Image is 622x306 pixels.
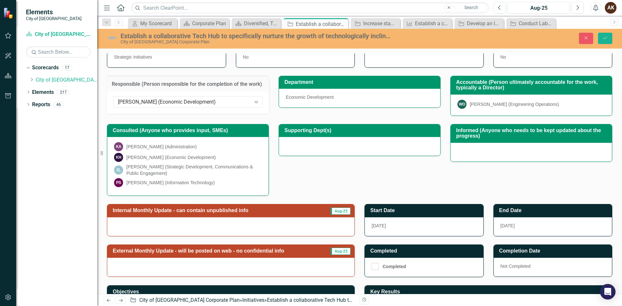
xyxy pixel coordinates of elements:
[499,248,609,254] h3: Completion Date
[112,81,264,87] h3: Responsible (Person responsible for the completion of the work)
[352,19,398,28] a: Increase staffing levels for business licensing processing
[501,54,506,60] span: No
[107,33,117,43] img: Not Defined
[130,19,176,28] a: My Scorecard
[296,20,347,28] div: Establish a collaborative Tech Hub to specifically nurture the growth of technologically inclined...
[456,79,609,91] h3: Accountable (Person ultimately accountable for the work, typically a Director)
[267,297,515,303] div: Establish a collaborative Tech Hub to specifically nurture the growth of technologically inclined...
[519,19,554,28] div: Conduct Labour Market Gap Analysis
[131,2,489,14] input: Search ClearPoint...
[370,289,609,295] h3: Key Results
[499,208,609,213] h3: End Date
[331,208,351,215] span: Aug-25
[121,40,390,44] div: City of [GEOGRAPHIC_DATA] Corporate Plan
[456,19,502,28] a: Develop an Incentive Strategy for new business attraction
[242,297,264,303] a: Initiatives
[36,76,97,84] a: City of [GEOGRAPHIC_DATA] Corporate Plan
[113,289,351,295] h3: Objectives
[57,89,70,95] div: 217
[126,154,216,161] div: [PERSON_NAME] (Economic Development)
[26,8,82,16] span: Elements
[181,19,227,28] a: Corporate Plan
[508,2,570,14] button: Aug-25
[470,101,559,108] div: [PERSON_NAME] (Engineering Operations)
[121,32,390,40] div: Establish a collaborative Tech Hub to specifically nurture the growth of technologically inclined...
[457,100,466,109] div: WO
[113,128,265,133] h3: Consulted (Anyone who provides input, SMEs)
[233,19,279,28] a: Diversified, Thriving Economy
[32,89,54,96] a: Elements
[243,54,249,60] span: No
[501,223,515,228] span: [DATE]
[372,223,386,228] span: [DATE]
[286,95,334,100] span: Economic Development
[510,4,568,12] div: Aug-25
[62,65,72,71] div: 17
[126,179,215,186] div: [PERSON_NAME] (Information Technology)
[508,19,554,28] a: Conduct Labour Market Gap Analysis
[26,16,82,21] small: City of [GEOGRAPHIC_DATA]
[126,164,262,176] div: [PERSON_NAME] (Strategic Development, Communications & Public Engagement)
[3,7,15,18] img: ClearPoint Strategy
[113,208,320,213] h3: Internal Monthly Update - can contain unpublished info
[32,64,59,72] a: Scorecards
[415,19,450,28] div: Establish a collaborative Tech Hub to specifically nurture the growth of technologically inclined...
[464,5,478,10] span: Search
[331,248,351,255] span: Aug-25
[244,19,279,28] div: Diversified, Thriving Economy
[363,19,398,28] div: Increase staffing levels for business licensing processing
[53,102,64,107] div: 46
[600,284,616,300] div: Open Intercom Messenger
[605,2,616,14] button: AK
[126,143,197,150] div: [PERSON_NAME] (Administration)
[404,19,450,28] a: Establish a collaborative Tech Hub to specifically nurture the growth of technologically inclined...
[114,165,123,175] div: ZL
[113,248,326,254] h3: External Monthly Update - will be posted on web - no confidential info
[467,19,502,28] div: Develop an Incentive Strategy for new business attraction
[139,297,240,303] a: City of [GEOGRAPHIC_DATA] Corporate Plan
[284,128,437,133] h3: Supporting Dept(s)
[140,19,176,28] div: My Scorecard
[455,3,487,12] button: Search
[370,248,480,254] h3: Completed
[114,178,123,187] div: PS
[114,153,123,162] div: KH
[26,46,91,58] input: Search Below...
[370,208,480,213] h3: Start Date
[118,98,251,106] div: [PERSON_NAME] (Economic Development)
[114,54,152,60] span: Strategic Initiatives
[456,128,609,139] h3: Informed (Anyone who needs to be kept updated about the progress)
[494,258,612,277] div: Not Completed
[192,19,227,28] div: Corporate Plan
[130,297,355,304] div: » »
[32,101,50,108] a: Reports
[284,79,437,85] h3: Department
[26,31,91,38] a: City of [GEOGRAPHIC_DATA] Corporate Plan
[114,142,123,151] div: KA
